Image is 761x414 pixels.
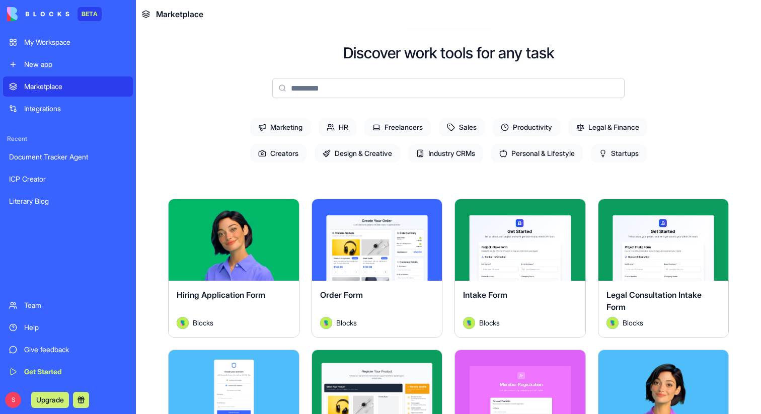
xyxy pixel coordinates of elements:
a: BETA [7,7,102,21]
a: Upgrade [31,394,69,404]
span: Blocks [479,317,500,328]
h2: Discover work tools for any task [343,44,554,62]
span: Design & Creative [315,144,400,162]
div: Team [24,300,127,310]
a: Document Tracker Agent [3,147,133,167]
span: Creators [250,144,307,162]
div: Integrations [24,104,127,114]
a: Marketplace [3,76,133,97]
span: Personal & Lifestyle [491,144,583,162]
span: Legal & Finance [568,118,647,136]
span: Freelancers [364,118,431,136]
div: Help [24,322,127,333]
a: Hiring Application FormAvatarBlocks [168,199,299,338]
div: My Workspace [24,37,127,47]
span: Startups [591,144,647,162]
a: Order FormAvatarBlocks [312,199,443,338]
span: Marketing [250,118,311,136]
a: Integrations [3,99,133,119]
div: Legal Consultation Intake Form [606,289,721,317]
span: Productivity [493,118,560,136]
span: HR [319,118,356,136]
a: ICP Creator [3,169,133,189]
a: Get Started [3,362,133,382]
a: Help [3,317,133,338]
span: Marketplace [156,8,203,20]
span: S [5,392,21,408]
a: My Workspace [3,32,133,52]
img: Avatar [177,317,189,329]
div: New app [24,59,127,69]
span: Recent [3,135,133,143]
div: Get Started [24,367,127,377]
img: Avatar [320,317,332,329]
a: Give feedback [3,340,133,360]
div: Order Form [320,289,434,317]
div: Marketplace [24,81,127,92]
div: BETA [78,7,102,21]
div: Document Tracker Agent [9,152,127,162]
a: Team [3,295,133,315]
img: Avatar [606,317,619,329]
div: Hiring Application Form [177,289,291,317]
button: Upgrade [31,392,69,408]
a: Legal Consultation Intake FormAvatarBlocks [598,199,729,338]
span: Legal Consultation Intake Form [606,290,702,312]
span: Blocks [336,317,357,328]
a: New app [3,54,133,74]
div: Give feedback [24,345,127,355]
span: Industry CRMs [408,144,483,162]
a: Intake FormAvatarBlocks [454,199,586,338]
span: Blocks [623,317,643,328]
img: logo [7,7,69,21]
div: Intake Form [463,289,577,317]
a: Literary Blog [3,191,133,211]
div: ICP Creator [9,174,127,184]
div: Literary Blog [9,196,127,206]
span: Sales [439,118,485,136]
span: Intake Form [463,290,507,300]
span: Order Form [320,290,363,300]
span: Hiring Application Form [177,290,265,300]
img: Avatar [463,317,475,329]
span: Blocks [193,317,213,328]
